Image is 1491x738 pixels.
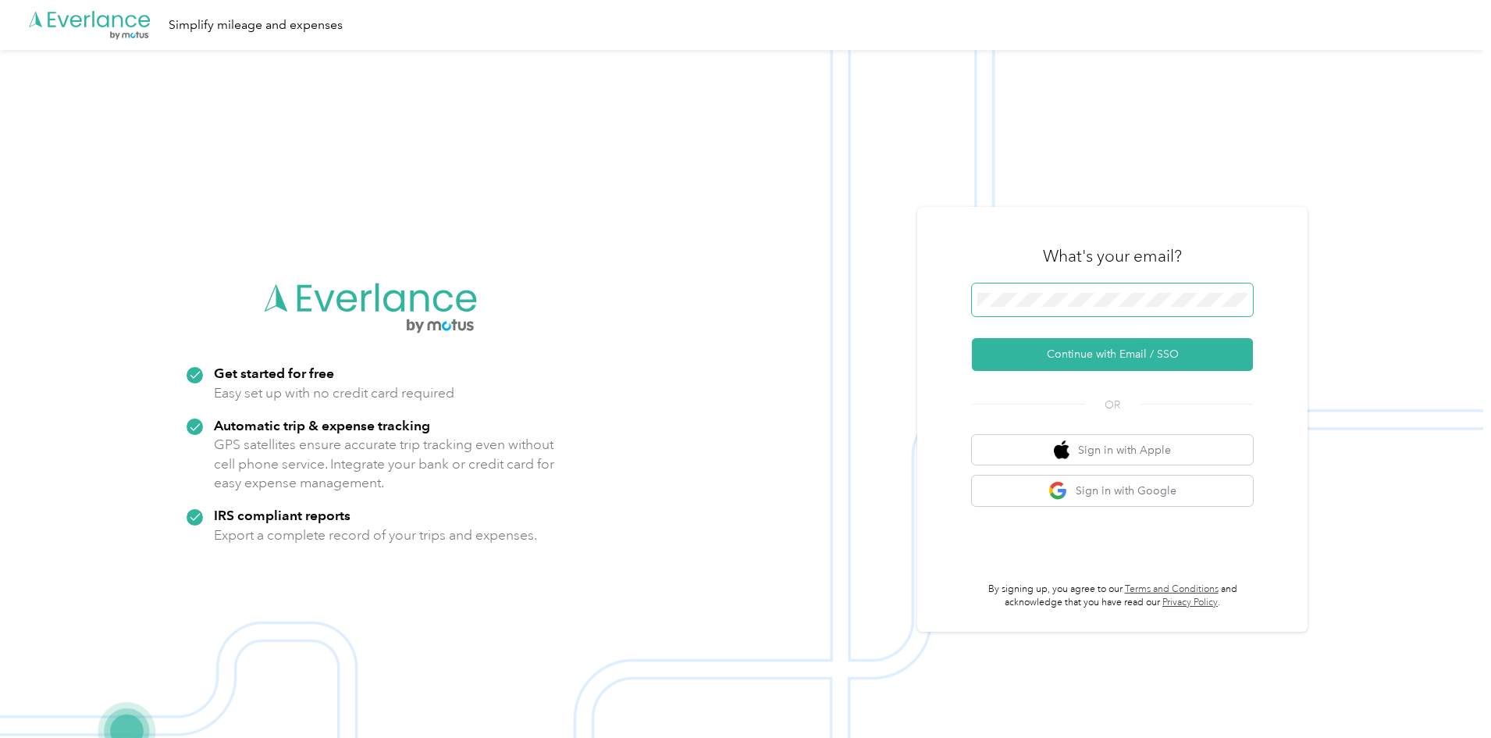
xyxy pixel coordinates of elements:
[972,435,1253,465] button: apple logoSign in with Apple
[214,417,430,433] strong: Automatic trip & expense tracking
[169,16,343,35] div: Simplify mileage and expenses
[972,338,1253,371] button: Continue with Email / SSO
[1162,597,1218,608] a: Privacy Policy
[1125,583,1219,595] a: Terms and Conditions
[1054,440,1069,460] img: apple logo
[972,583,1253,610] p: By signing up, you agree to our and acknowledge that you have read our .
[214,383,454,403] p: Easy set up with no credit card required
[214,435,555,493] p: GPS satellites ensure accurate trip tracking even without cell phone service. Integrate your bank...
[214,507,351,523] strong: IRS compliant reports
[1085,397,1140,413] span: OR
[214,526,537,545] p: Export a complete record of your trips and expenses.
[1043,245,1182,267] h3: What's your email?
[972,476,1253,506] button: google logoSign in with Google
[214,365,334,381] strong: Get started for free
[1048,481,1068,501] img: google logo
